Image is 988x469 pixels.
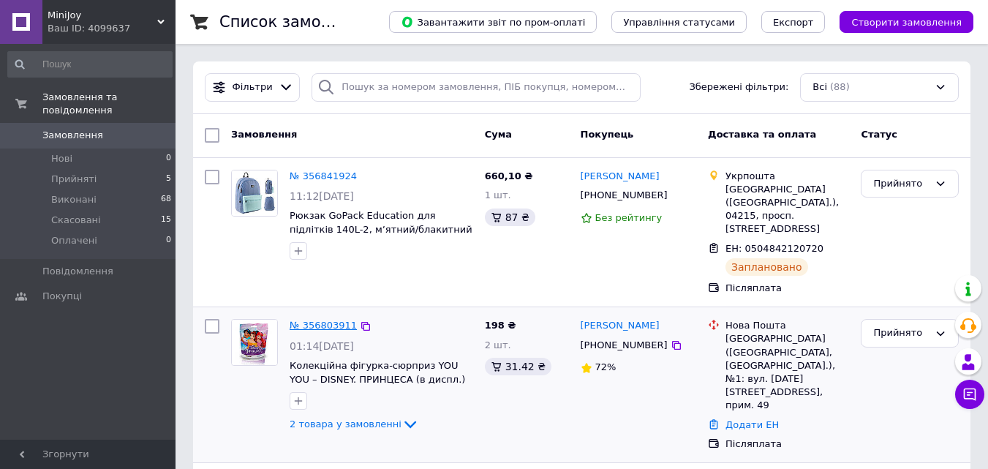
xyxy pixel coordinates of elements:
img: Фото товару [232,170,277,216]
div: [GEOGRAPHIC_DATA] ([GEOGRAPHIC_DATA], [GEOGRAPHIC_DATA].), №1: вул. [DATE][STREET_ADDRESS], прим. 49 [725,332,849,412]
a: Колекційна фігурка-сюрприз YOU YOU – DISNEY. ПРИНЦЕСА (в диспл.) [290,360,465,385]
div: [PHONE_NUMBER] [578,336,671,355]
button: Управління статусами [611,11,747,33]
span: 2 товара у замовленні [290,419,401,429]
span: Замовлення та повідомлення [42,91,176,117]
span: 72% [595,361,616,372]
div: Укрпошта [725,170,849,183]
a: 2 товара у замовленні [290,419,419,429]
span: Створити замовлення [851,17,962,28]
span: Повідомлення [42,265,113,278]
span: Управління статусами [623,17,735,28]
span: MiniJoy [48,9,157,22]
div: Післяплата [725,282,849,295]
div: 87 ₴ [485,209,535,226]
button: Створити замовлення [840,11,973,33]
a: Фото товару [231,170,278,217]
span: 2 шт. [485,339,511,350]
div: Прийнято [873,176,929,192]
span: 11:12[DATE] [290,190,354,202]
span: 198 ₴ [485,320,516,331]
span: Скасовані [51,214,101,227]
span: Виконані [51,193,97,206]
span: Доставка та оплата [708,129,816,140]
a: Фото товару [231,319,278,366]
div: [GEOGRAPHIC_DATA] ([GEOGRAPHIC_DATA].), 04215, просп. [STREET_ADDRESS] [725,183,849,236]
a: № 356803911 [290,320,357,331]
button: Чат з покупцем [955,380,984,409]
a: Додати ЕН [725,419,779,430]
span: Фільтри [233,80,273,94]
div: Прийнято [873,326,929,341]
div: [PHONE_NUMBER] [578,186,671,205]
a: Створити замовлення [825,16,973,27]
a: [PERSON_NAME] [581,170,660,184]
div: 31.42 ₴ [485,358,551,375]
img: Фото товару [232,320,277,365]
span: (88) [830,81,850,92]
span: Cума [485,129,512,140]
span: 15 [161,214,171,227]
input: Пошук за номером замовлення, ПІБ покупця, номером телефону, Email, номером накладної [312,73,640,102]
span: Статус [861,129,897,140]
a: № 356841924 [290,170,357,181]
span: 5 [166,173,171,186]
span: Збережені фільтри: [689,80,788,94]
span: 0 [166,152,171,165]
span: 68 [161,193,171,206]
a: [PERSON_NAME] [581,319,660,333]
span: Покупець [581,129,634,140]
span: Без рейтингу [595,212,663,223]
span: Експорт [773,17,814,28]
div: Нова Пошта [725,319,849,332]
button: Експорт [761,11,826,33]
span: Прийняті [51,173,97,186]
span: Всі [812,80,827,94]
span: 660,10 ₴ [485,170,533,181]
a: Рюкзак GoPack Education для підлітків 140L-2, мʼятний/блакитний [290,210,472,235]
span: Покупці [42,290,82,303]
span: Завантажити звіт по пром-оплаті [401,15,585,29]
span: Замовлення [231,129,297,140]
input: Пошук [7,51,173,78]
div: Післяплата [725,438,849,451]
span: Оплачені [51,234,97,247]
h1: Список замовлень [219,13,368,31]
span: Замовлення [42,129,103,142]
span: Нові [51,152,72,165]
span: 0 [166,234,171,247]
span: ЕН: 0504842120720 [725,243,823,254]
button: Завантажити звіт по пром-оплаті [389,11,597,33]
span: 01:14[DATE] [290,340,354,352]
div: Ваш ID: 4099637 [48,22,176,35]
div: Заплановано [725,258,808,276]
span: 1 шт. [485,190,511,200]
